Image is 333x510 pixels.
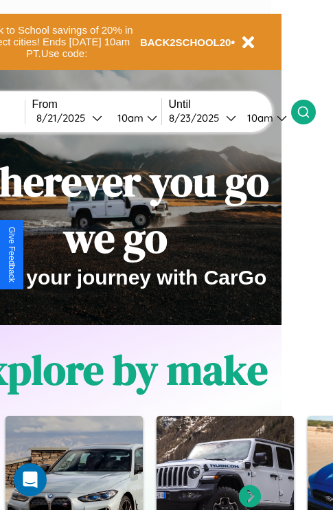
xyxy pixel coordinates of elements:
div: 10am [111,111,147,124]
div: Give Feedback [7,227,16,282]
div: 8 / 23 / 2025 [169,111,226,124]
label: Until [169,98,291,111]
div: 10am [240,111,277,124]
button: 10am [106,111,161,125]
button: 8/21/2025 [32,111,106,125]
label: From [32,98,161,111]
b: BACK2SCHOOL20 [140,36,231,48]
button: 10am [236,111,291,125]
div: 8 / 21 / 2025 [36,111,92,124]
div: Open Intercom Messenger [14,463,47,496]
